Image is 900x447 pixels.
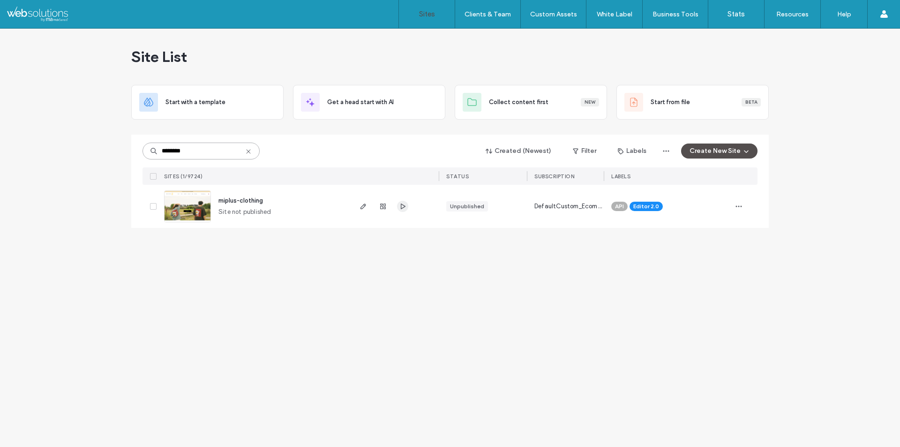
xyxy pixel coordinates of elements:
[530,10,577,18] label: Custom Assets
[597,10,632,18] label: White Label
[776,10,809,18] label: Resources
[218,197,263,204] a: miplus-clothing
[450,202,484,211] div: Unpublished
[581,98,599,106] div: New
[446,173,469,180] span: STATUS
[465,10,511,18] label: Clients & Team
[616,85,769,120] div: Start from fileBeta
[611,173,630,180] span: LABELS
[419,10,435,18] label: Sites
[651,98,690,107] span: Start from file
[218,207,271,217] span: Site not published
[534,173,574,180] span: SUBSCRIPTION
[131,47,187,66] span: Site List
[837,10,851,18] label: Help
[534,202,604,211] span: DefaultCustom_Ecom_Advanced
[727,10,745,18] label: Stats
[633,202,659,211] span: Editor 2.0
[327,98,394,107] span: Get a head start with AI
[615,202,624,211] span: API
[681,144,757,159] button: Create New Site
[563,144,606,159] button: Filter
[742,98,761,106] div: Beta
[293,85,445,120] div: Get a head start with AI
[609,144,655,159] button: Labels
[165,98,225,107] span: Start with a template
[131,85,284,120] div: Start with a template
[478,144,560,159] button: Created (Newest)
[455,85,607,120] div: Collect content firstNew
[21,7,40,15] span: Help
[164,173,202,180] span: SITES (1/9724)
[489,98,548,107] span: Collect content first
[652,10,698,18] label: Business Tools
